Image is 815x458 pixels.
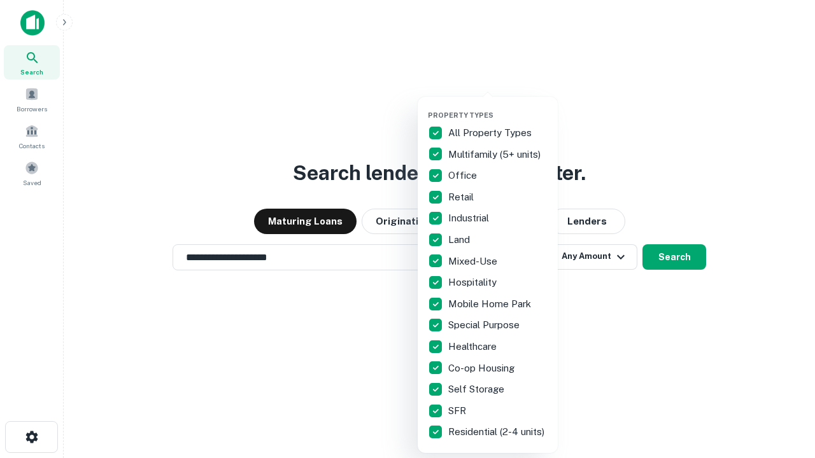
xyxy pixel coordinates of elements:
p: SFR [448,403,469,419]
p: Co-op Housing [448,361,517,376]
p: Mobile Home Park [448,296,534,312]
p: Mixed-Use [448,254,500,269]
p: Industrial [448,211,492,226]
p: Office [448,168,479,183]
p: Multifamily (5+ units) [448,147,543,162]
p: Residential (2-4 units) [448,424,547,440]
p: Land [448,232,472,247]
span: Property Types [428,111,493,119]
p: Healthcare [448,339,499,354]
p: Retail [448,190,476,205]
p: Special Purpose [448,317,522,333]
iframe: Chat Widget [751,356,815,417]
p: All Property Types [448,125,534,141]
p: Hospitality [448,275,499,290]
p: Self Storage [448,382,507,397]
